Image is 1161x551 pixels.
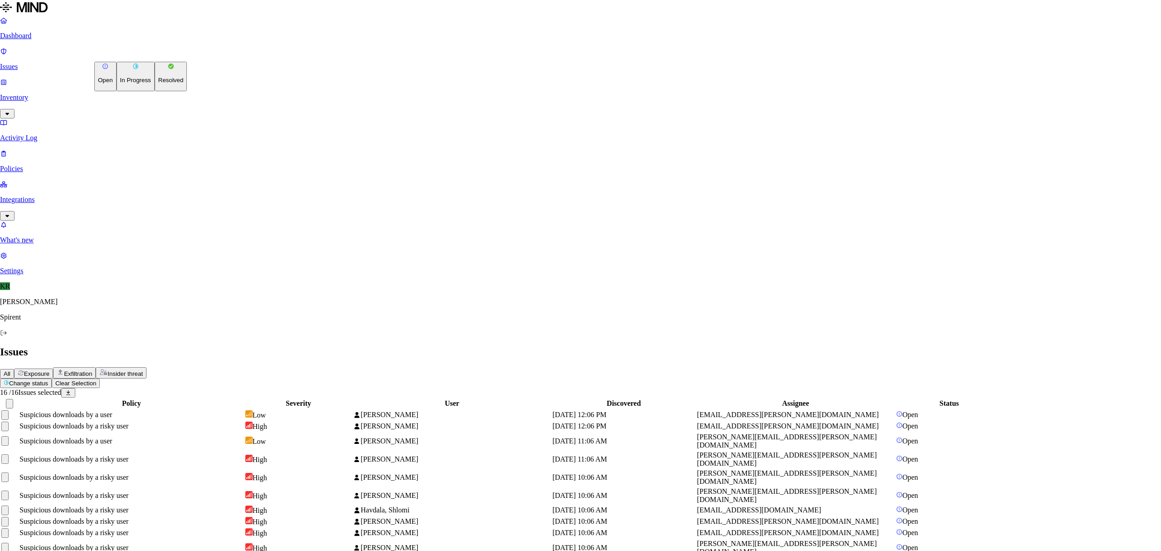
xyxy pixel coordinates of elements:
[168,63,174,69] img: status-resolved.svg
[102,63,108,69] img: status-open.svg
[98,77,113,84] p: Open
[120,77,151,84] p: In Progress
[132,63,139,69] img: status-in-progress.svg
[94,62,187,91] div: Change status
[158,77,184,84] p: Resolved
